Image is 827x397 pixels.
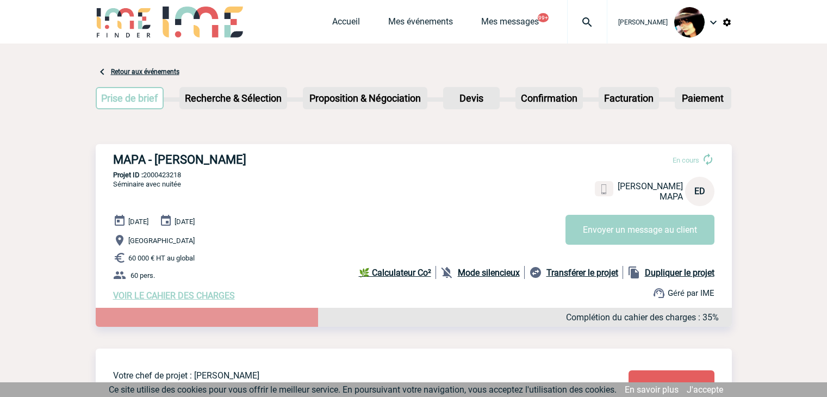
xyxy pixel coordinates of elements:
[625,384,679,395] a: En savoir plus
[618,18,668,26] span: [PERSON_NAME]
[96,171,732,179] p: 2000423218
[481,16,539,32] a: Mes messages
[181,88,286,108] p: Recherche & Sélection
[332,16,360,32] a: Accueil
[538,13,549,22] button: 99+
[111,68,179,76] a: Retour aux événements
[599,184,609,194] img: portable.png
[565,215,714,245] button: Envoyer un message au client
[109,384,617,395] span: Ce site utilise des cookies pour vous offrir le meilleur service. En poursuivant votre navigation...
[694,186,705,196] span: ED
[668,288,714,298] span: Géré par IME
[546,268,618,278] b: Transférer le projet
[113,171,143,179] b: Projet ID :
[128,237,195,245] span: [GEOGRAPHIC_DATA]
[676,88,730,108] p: Paiement
[96,7,152,38] img: IME-Finder
[627,266,641,279] img: file_copy-black-24dp.png
[97,88,163,108] p: Prise de brief
[517,88,582,108] p: Confirmation
[388,16,453,32] a: Mes événements
[673,156,699,164] span: En cours
[687,384,723,395] a: J'accepte
[458,268,520,278] b: Mode silencieux
[674,7,705,38] img: 101023-0.jpg
[130,271,155,280] span: 60 pers.
[304,88,426,108] p: Proposition & Négociation
[652,287,666,300] img: support.png
[113,370,564,381] p: Votre chef de projet : [PERSON_NAME]
[113,290,235,301] a: VOIR LE CAHIER DES CHARGES
[600,88,658,108] p: Facturation
[113,153,439,166] h3: MAPA - [PERSON_NAME]
[113,180,181,188] span: Séminaire avec nuitée
[660,191,683,202] span: MAPA
[618,181,683,191] span: [PERSON_NAME]
[175,218,195,226] span: [DATE]
[645,268,714,278] b: Dupliquer le projet
[444,88,499,108] p: Devis
[128,254,195,262] span: 60 000 € HT au global
[128,218,148,226] span: [DATE]
[359,266,436,279] a: 🌿 Calculateur Co²
[359,268,431,278] b: 🌿 Calculateur Co²
[656,381,687,392] span: Modifier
